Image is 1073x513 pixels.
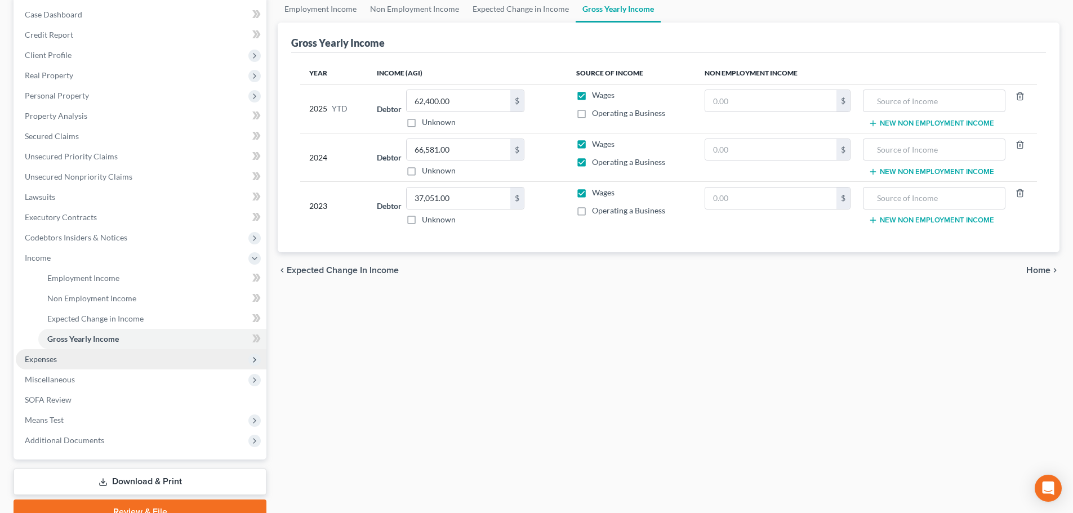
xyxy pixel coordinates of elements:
[567,62,696,84] th: Source of Income
[25,415,64,425] span: Means Test
[377,200,402,212] label: Debtor
[38,329,266,349] a: Gross Yearly Income
[836,188,850,209] div: $
[25,50,72,60] span: Client Profile
[14,469,266,495] a: Download & Print
[869,188,999,209] input: Source of Income
[278,266,399,275] button: chevron_left Expected Change in Income
[16,390,266,410] a: SOFA Review
[300,62,368,84] th: Year
[25,30,73,39] span: Credit Report
[287,266,399,275] span: Expected Change in Income
[25,172,132,181] span: Unsecured Nonpriority Claims
[309,139,359,177] div: 2024
[25,151,118,161] span: Unsecured Priority Claims
[25,374,75,384] span: Miscellaneous
[705,139,836,160] input: 0.00
[25,70,73,80] span: Real Property
[592,157,665,167] span: Operating a Business
[25,212,97,222] span: Executory Contracts
[407,139,510,160] input: 0.00
[25,395,72,404] span: SOFA Review
[869,139,999,160] input: Source of Income
[1026,266,1059,275] button: Home chevron_right
[1050,266,1059,275] i: chevron_right
[25,354,57,364] span: Expenses
[16,207,266,227] a: Executory Contracts
[705,90,836,111] input: 0.00
[38,309,266,329] a: Expected Change in Income
[38,288,266,309] a: Non Employment Income
[25,233,127,242] span: Codebtors Insiders & Notices
[407,188,510,209] input: 0.00
[25,10,82,19] span: Case Dashboard
[705,188,836,209] input: 0.00
[25,253,51,262] span: Income
[422,214,456,225] label: Unknown
[332,103,348,114] span: YTD
[368,62,567,84] th: Income (AGI)
[592,108,665,118] span: Operating a Business
[422,117,456,128] label: Unknown
[869,167,994,176] button: New Non Employment Income
[16,25,266,45] a: Credit Report
[869,216,994,225] button: New Non Employment Income
[510,188,524,209] div: $
[38,268,266,288] a: Employment Income
[510,139,524,160] div: $
[510,90,524,111] div: $
[25,435,104,445] span: Additional Documents
[16,187,266,207] a: Lawsuits
[47,293,136,303] span: Non Employment Income
[1026,266,1050,275] span: Home
[377,151,402,163] label: Debtor
[278,266,287,275] i: chevron_left
[592,206,665,215] span: Operating a Business
[25,91,89,100] span: Personal Property
[291,36,385,50] div: Gross Yearly Income
[696,62,1037,84] th: Non Employment Income
[869,119,994,128] button: New Non Employment Income
[377,103,402,115] label: Debtor
[309,90,359,128] div: 2025
[16,126,266,146] a: Secured Claims
[25,131,79,141] span: Secured Claims
[16,5,266,25] a: Case Dashboard
[407,90,510,111] input: 0.00
[25,192,55,202] span: Lawsuits
[16,106,266,126] a: Property Analysis
[836,90,850,111] div: $
[1035,475,1062,502] div: Open Intercom Messenger
[16,167,266,187] a: Unsecured Nonpriority Claims
[836,139,850,160] div: $
[422,165,456,176] label: Unknown
[592,188,615,197] span: Wages
[309,187,359,225] div: 2023
[47,314,144,323] span: Expected Change in Income
[47,334,119,344] span: Gross Yearly Income
[592,139,615,149] span: Wages
[869,90,999,111] input: Source of Income
[25,111,87,121] span: Property Analysis
[16,146,266,167] a: Unsecured Priority Claims
[592,90,615,100] span: Wages
[47,273,119,283] span: Employment Income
